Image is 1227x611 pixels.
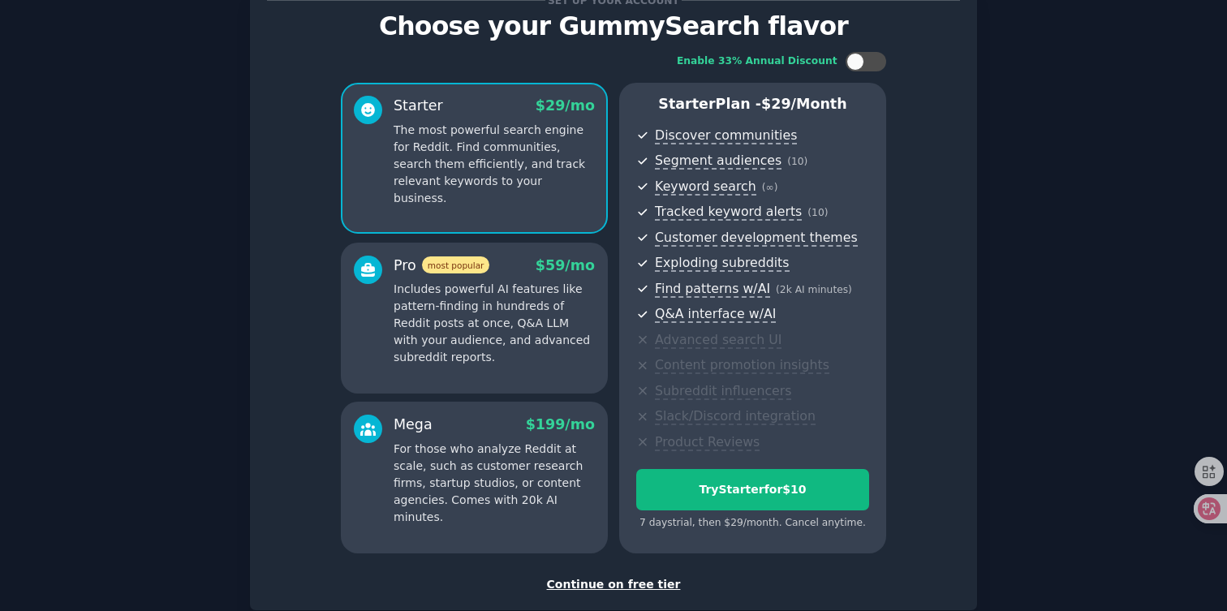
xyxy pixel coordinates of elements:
[762,182,778,193] span: ( ∞ )
[655,383,791,400] span: Subreddit influencers
[655,127,797,144] span: Discover communities
[655,204,802,221] span: Tracked keyword alerts
[787,156,807,167] span: ( 10 )
[526,416,595,432] span: $ 199 /mo
[536,257,595,273] span: $ 59 /mo
[655,408,816,425] span: Slack/Discord integration
[267,12,960,41] p: Choose your GummySearch flavor
[655,434,760,451] span: Product Reviews
[655,179,756,196] span: Keyword search
[394,122,595,207] p: The most powerful search engine for Reddit. Find communities, search them efficiently, and track ...
[636,516,869,531] div: 7 days trial, then $ 29 /month . Cancel anytime.
[776,284,852,295] span: ( 2k AI minutes )
[536,97,595,114] span: $ 29 /mo
[677,54,837,69] div: Enable 33% Annual Discount
[267,576,960,593] div: Continue on free tier
[394,256,489,276] div: Pro
[655,357,829,374] span: Content promotion insights
[637,481,868,498] div: Try Starter for $10
[807,207,828,218] span: ( 10 )
[655,153,781,170] span: Segment audiences
[655,281,770,298] span: Find patterns w/AI
[394,415,433,435] div: Mega
[655,332,781,349] span: Advanced search UI
[394,441,595,526] p: For those who analyze Reddit at scale, such as customer research firms, startup studios, or conte...
[422,256,490,273] span: most popular
[761,96,847,112] span: $ 29 /month
[655,230,858,247] span: Customer development themes
[636,94,869,114] p: Starter Plan -
[655,306,776,323] span: Q&A interface w/AI
[655,255,789,272] span: Exploding subreddits
[394,96,443,116] div: Starter
[636,469,869,510] button: TryStarterfor$10
[394,281,595,366] p: Includes powerful AI features like pattern-finding in hundreds of Reddit posts at once, Q&A LLM w...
